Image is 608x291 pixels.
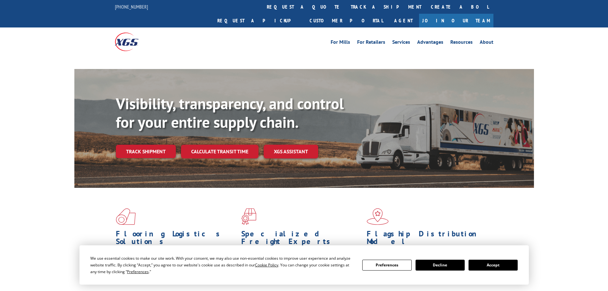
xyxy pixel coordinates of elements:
[116,94,344,132] b: Visibility, transparency, and control for your entire supply chain.
[127,269,149,274] span: Preferences
[264,145,318,158] a: XGS ASSISTANT
[388,14,419,27] a: Agent
[116,230,236,249] h1: Flooring Logistics Solutions
[357,40,385,47] a: For Retailers
[116,208,136,225] img: xgs-icon-total-supply-chain-intelligence-red
[469,260,518,271] button: Accept
[79,245,529,285] div: Cookie Consent Prompt
[416,260,465,271] button: Decline
[90,255,355,275] div: We use essential cookies to make our site work. With your consent, we may also use non-essential ...
[392,40,410,47] a: Services
[417,40,443,47] a: Advantages
[241,208,256,225] img: xgs-icon-focused-on-flooring-red
[305,14,388,27] a: Customer Portal
[362,260,411,271] button: Preferences
[255,262,278,268] span: Cookie Policy
[480,40,493,47] a: About
[116,145,176,158] a: Track shipment
[181,145,259,158] a: Calculate transit time
[213,14,305,27] a: Request a pickup
[331,40,350,47] a: For Mills
[115,4,148,10] a: [PHONE_NUMBER]
[367,208,389,225] img: xgs-icon-flagship-distribution-model-red
[241,230,362,249] h1: Specialized Freight Experts
[367,230,487,249] h1: Flagship Distribution Model
[450,40,473,47] a: Resources
[419,14,493,27] a: Join Our Team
